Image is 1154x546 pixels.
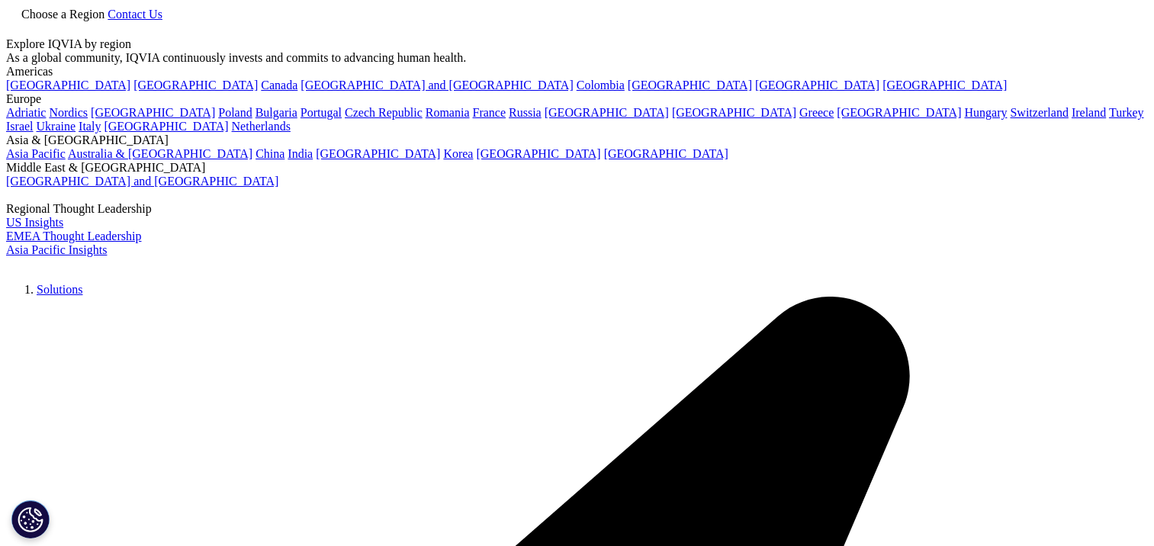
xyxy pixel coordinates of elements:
a: Asia Pacific Insights [6,243,107,256]
a: Ireland [1072,106,1106,119]
div: Regional Thought Leadership [6,202,1148,216]
a: [GEOGRAPHIC_DATA] [604,147,728,160]
a: Korea [443,147,473,160]
a: [GEOGRAPHIC_DATA] [837,106,961,119]
div: Middle East & [GEOGRAPHIC_DATA] [6,161,1148,175]
a: [GEOGRAPHIC_DATA] [6,79,130,92]
a: Adriatic [6,106,46,119]
a: [GEOGRAPHIC_DATA] [476,147,600,160]
a: France [473,106,506,119]
a: [GEOGRAPHIC_DATA] [133,79,258,92]
a: [GEOGRAPHIC_DATA] [672,106,796,119]
a: [GEOGRAPHIC_DATA] and [GEOGRAPHIC_DATA] [301,79,573,92]
a: India [288,147,313,160]
div: Europe [6,92,1148,106]
a: EMEA Thought Leadership [6,230,141,242]
a: [GEOGRAPHIC_DATA] [91,106,215,119]
a: [GEOGRAPHIC_DATA] [545,106,669,119]
a: Canada [261,79,297,92]
a: [GEOGRAPHIC_DATA] [755,79,879,92]
div: Asia & [GEOGRAPHIC_DATA] [6,133,1148,147]
a: Romania [426,106,470,119]
a: Israel [6,120,34,133]
a: Poland [218,106,252,119]
a: China [256,147,284,160]
a: Bulgaria [256,106,297,119]
a: Hungary [964,106,1007,119]
a: Nordics [49,106,88,119]
a: Asia Pacific [6,147,66,160]
a: Switzerland [1010,106,1068,119]
a: US Insights [6,216,63,229]
div: Americas [6,65,1148,79]
a: Colombia [577,79,625,92]
a: Greece [799,106,834,119]
a: Ukraine [37,120,76,133]
a: [GEOGRAPHIC_DATA] [104,120,228,133]
a: Solutions [37,283,82,296]
a: [GEOGRAPHIC_DATA] and [GEOGRAPHIC_DATA] [6,175,278,188]
a: Italy [79,120,101,133]
a: Portugal [301,106,342,119]
button: Cookie 設定 [11,500,50,538]
a: Czech Republic [345,106,423,119]
a: [GEOGRAPHIC_DATA] [628,79,752,92]
a: [GEOGRAPHIC_DATA] [316,147,440,160]
div: As a global community, IQVIA continuously invests and commits to advancing human health. [6,51,1148,65]
a: Russia [509,106,542,119]
a: Netherlands [232,120,291,133]
span: Choose a Region [21,8,104,21]
a: Australia & [GEOGRAPHIC_DATA] [68,147,252,160]
a: Contact Us [108,8,162,21]
a: Turkey [1109,106,1144,119]
a: [GEOGRAPHIC_DATA] [882,79,1007,92]
div: Explore IQVIA by region [6,37,1148,51]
